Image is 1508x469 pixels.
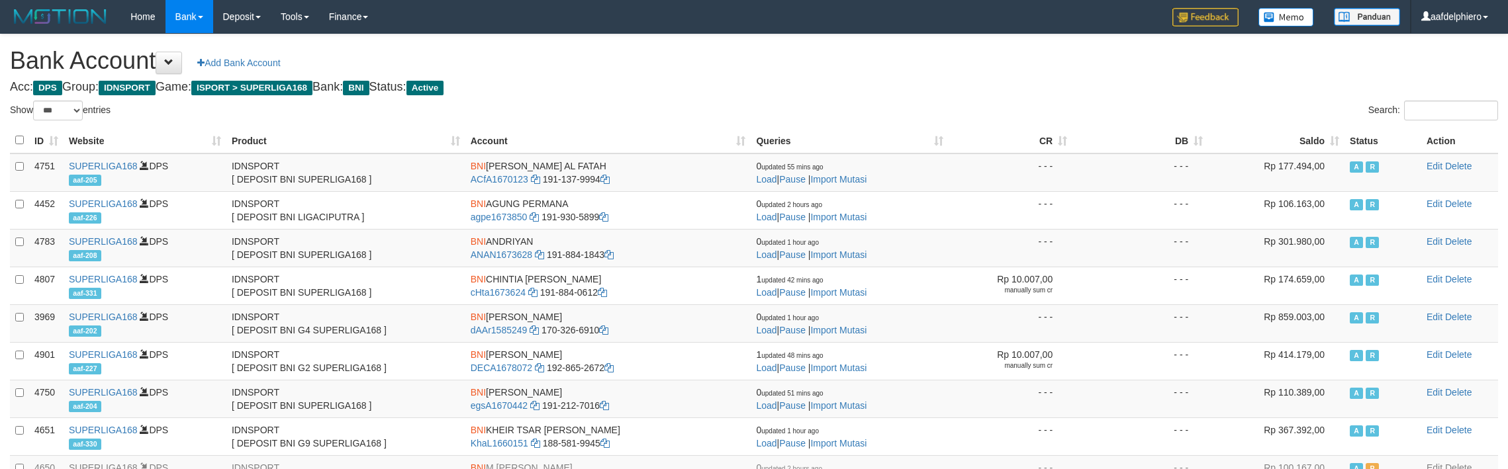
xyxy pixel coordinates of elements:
td: KHEIR TSAR [PERSON_NAME] 188-581-9945 [465,417,751,455]
a: Edit [1427,274,1442,284]
a: Import Mutasi [810,174,867,185]
span: BNI [471,198,486,209]
a: Copy 1703266910 to clipboard [599,325,608,335]
span: Active [1350,350,1363,361]
a: Load [756,438,777,448]
a: egsA1670442 [471,400,528,411]
a: Edit [1427,198,1442,209]
span: aaf-208 [69,250,101,261]
a: Pause [779,438,806,448]
a: SUPERLIGA168 [69,274,138,284]
span: BNI [471,387,486,398]
span: DPS [33,81,62,95]
span: 0 [756,236,819,247]
td: - - - [1072,153,1208,192]
td: DPS [64,342,226,380]
span: | | [756,161,867,185]
span: 0 [756,425,819,435]
td: 4452 [29,191,64,229]
td: - - - [949,304,1072,342]
td: Rp 414.179,00 [1208,342,1344,380]
span: 0 [756,198,822,209]
td: IDNSPORT [ DEPOSIT BNI LIGACIPUTRA ] [226,191,465,229]
th: Queries: activate to sort column ascending [751,128,949,153]
a: Copy ANAN1673628 to clipboard [535,249,544,260]
a: Load [756,325,777,335]
span: BNI [471,236,486,247]
span: BNI [471,312,486,322]
td: Rp 177.494,00 [1208,153,1344,192]
a: Import Mutasi [810,362,867,373]
a: Copy ACfA1670123 to clipboard [531,174,540,185]
td: IDNSPORT [ DEPOSIT BNI G4 SUPERLIGA168 ] [226,304,465,342]
span: | | [756,274,867,298]
span: updated 1 hour ago [761,427,819,435]
td: Rp 301.980,00 [1208,229,1344,267]
td: - - - [1072,267,1208,304]
td: - - - [949,380,1072,417]
span: Running [1366,161,1379,173]
td: - - - [1072,229,1208,267]
a: SUPERLIGA168 [69,425,138,435]
th: CR: activate to sort column ascending [949,128,1072,153]
a: DECA1678072 [471,362,532,373]
td: - - - [1072,417,1208,455]
h4: Acc: Group: Game: Bank: Status: [10,81,1498,94]
a: KhaL1660151 [471,438,528,448]
span: | | [756,312,867,335]
td: - - - [949,153,1072,192]
td: IDNSPORT [ DEPOSIT BNI SUPERLIGA168 ] [226,267,465,304]
td: DPS [64,417,226,455]
span: ISPORT > SUPERLIGA168 [191,81,312,95]
a: Copy 1911379994 to clipboard [600,174,610,185]
a: Delete [1445,425,1472,435]
select: Showentries [33,101,83,120]
a: Delete [1445,349,1472,360]
td: Rp 10.007,00 [949,342,1072,380]
th: Action [1421,128,1498,153]
span: updated 42 mins ago [761,277,823,284]
td: 4807 [29,267,64,304]
span: BNI [471,349,486,360]
a: Copy DECA1678072 to clipboard [535,362,544,373]
a: Import Mutasi [810,438,867,448]
span: Active [1350,388,1363,399]
a: dAAr1585249 [471,325,528,335]
span: updated 2 hours ago [761,201,822,208]
span: Running [1366,237,1379,248]
td: - - - [1072,342,1208,380]
span: aaf-330 [69,439,101,450]
a: Delete [1445,274,1472,284]
a: Pause [779,287,806,298]
a: SUPERLIGA168 [69,198,138,209]
a: Import Mutasi [810,212,867,222]
span: | | [756,387,867,411]
span: 1 [756,349,823,360]
a: Edit [1427,349,1442,360]
span: | | [756,236,867,260]
td: Rp 859.003,00 [1208,304,1344,342]
img: panduan.png [1334,8,1400,26]
a: Load [756,249,777,260]
span: 1 [756,274,823,284]
td: DPS [64,153,226,192]
span: Active [1350,161,1363,173]
span: | | [756,198,867,222]
span: Running [1366,275,1379,286]
span: updated 51 mins ago [761,390,823,397]
span: BNI [471,161,486,171]
td: DPS [64,380,226,417]
span: updated 55 mins ago [761,163,823,171]
a: Delete [1445,236,1472,247]
td: - - - [949,191,1072,229]
span: Running [1366,350,1379,361]
th: DB: activate to sort column ascending [1072,128,1208,153]
a: Load [756,362,777,373]
span: aaf-227 [69,363,101,374]
td: 4751 [29,153,64,192]
td: DPS [64,191,226,229]
a: SUPERLIGA168 [69,161,138,171]
td: [PERSON_NAME] 170-326-6910 [465,304,751,342]
span: Running [1366,199,1379,210]
a: Import Mutasi [810,287,867,298]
